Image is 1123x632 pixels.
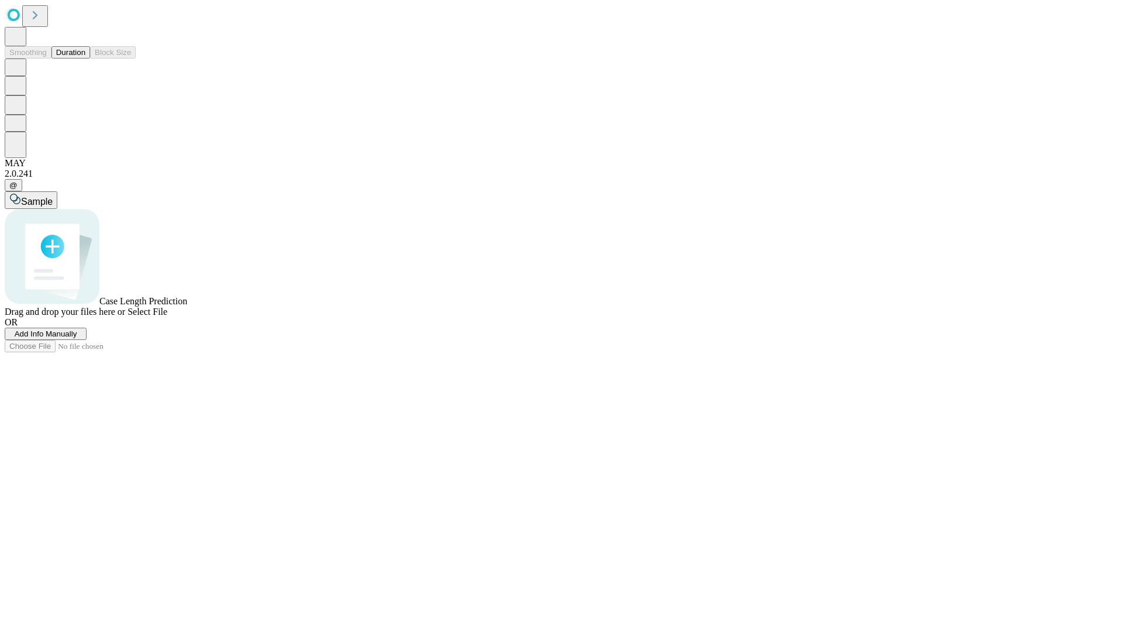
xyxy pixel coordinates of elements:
[21,197,53,207] span: Sample
[90,46,136,59] button: Block Size
[5,46,51,59] button: Smoothing
[99,296,187,306] span: Case Length Prediction
[5,191,57,209] button: Sample
[5,169,1118,179] div: 2.0.241
[15,329,77,338] span: Add Info Manually
[5,179,22,191] button: @
[5,307,125,317] span: Drag and drop your files here or
[5,317,18,327] span: OR
[128,307,167,317] span: Select File
[9,181,18,190] span: @
[5,328,87,340] button: Add Info Manually
[5,158,1118,169] div: MAY
[51,46,90,59] button: Duration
